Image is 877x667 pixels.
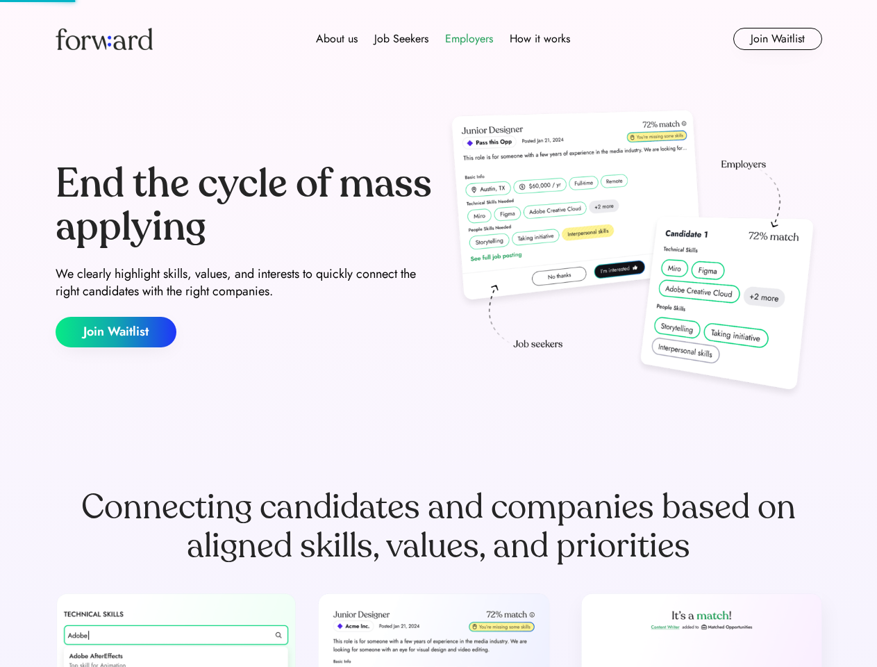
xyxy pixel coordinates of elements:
[56,488,822,566] div: Connecting candidates and companies based on aligned skills, values, and priorities
[733,28,822,50] button: Join Waitlist
[445,31,493,47] div: Employers
[56,317,176,347] button: Join Waitlist
[374,31,428,47] div: Job Seekers
[56,28,153,50] img: Forward logo
[316,31,358,47] div: About us
[510,31,570,47] div: How it works
[444,106,822,404] img: hero-image.png
[56,265,433,300] div: We clearly highlight skills, values, and interests to quickly connect the right candidates with t...
[56,163,433,248] div: End the cycle of mass applying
